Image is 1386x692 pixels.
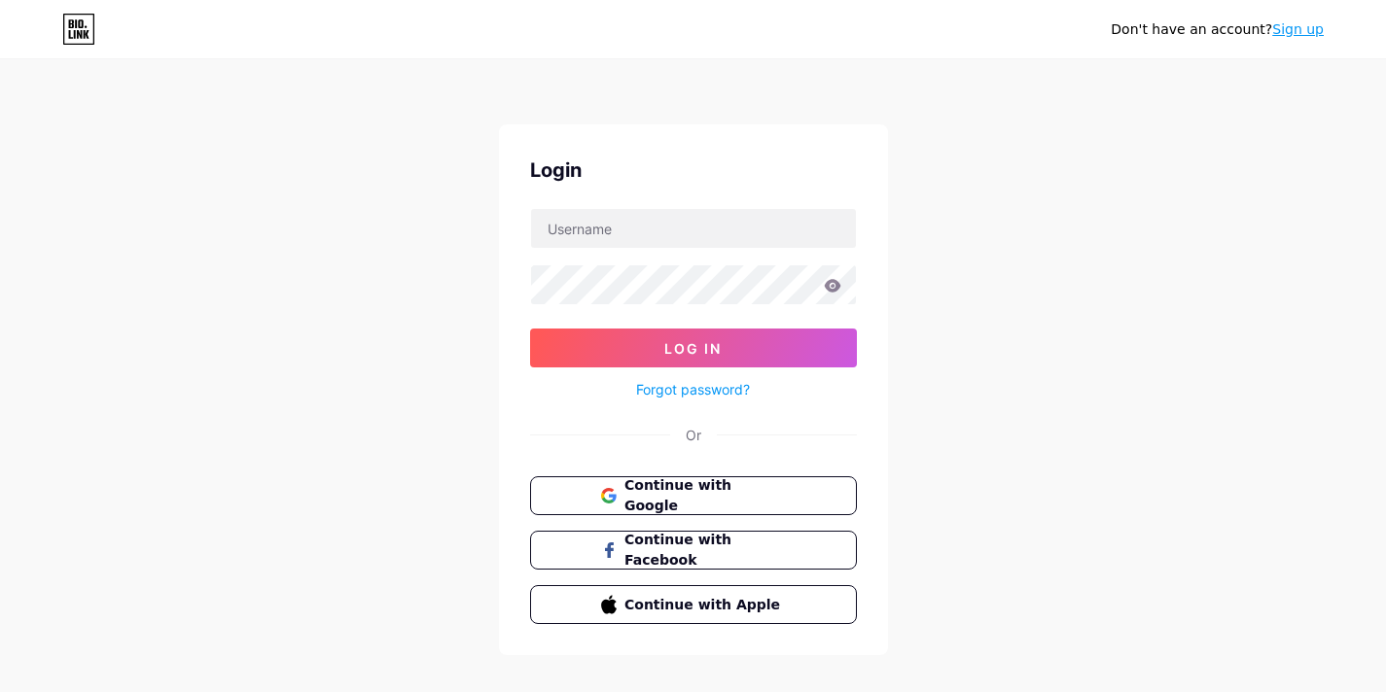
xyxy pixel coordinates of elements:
[686,425,701,445] div: Or
[636,379,750,399] a: Forgot password?
[530,531,857,570] button: Continue with Facebook
[530,585,857,624] button: Continue with Apple
[624,595,785,615] span: Continue with Apple
[530,329,857,367] button: Log In
[664,340,722,357] span: Log In
[1111,19,1324,40] div: Don't have an account?
[624,475,785,516] span: Continue with Google
[530,476,857,515] button: Continue with Google
[624,530,785,571] span: Continue with Facebook
[531,209,856,248] input: Username
[530,156,857,185] div: Login
[1272,21,1324,37] a: Sign up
